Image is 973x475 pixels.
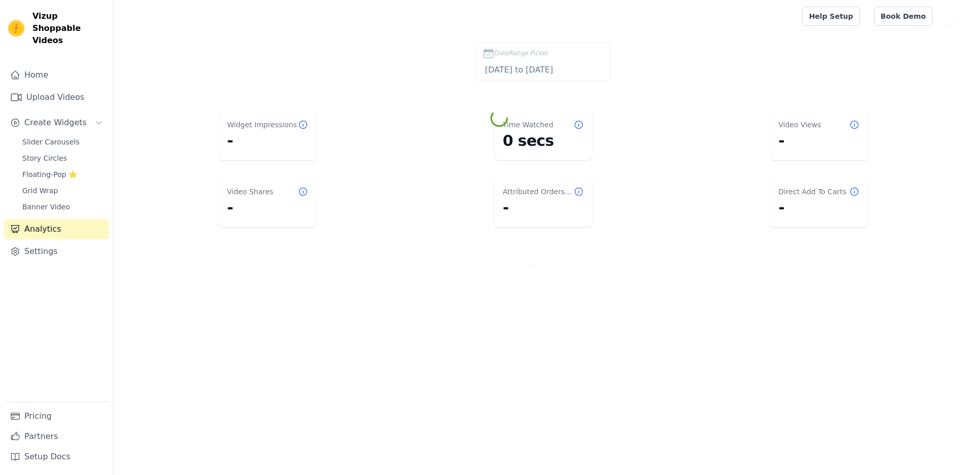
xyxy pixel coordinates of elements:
[503,187,574,197] dt: Attributed Orders Count
[16,167,109,181] a: Floating-Pop ⭐
[4,447,109,467] a: Setup Docs
[802,7,859,26] a: Help Setup
[4,241,109,262] a: Settings
[503,199,584,217] dd: -
[22,137,80,147] span: Slider Carousels
[8,20,24,36] img: Vizup
[4,219,109,239] a: Analytics
[16,135,109,149] a: Slider Carousels
[482,63,604,77] input: DateRange Picker
[4,406,109,426] a: Pricing
[4,65,109,85] a: Home
[22,186,58,196] span: Grid Wrap
[227,187,273,197] dt: Video Shares
[495,49,548,58] span: DateRange Picker
[227,120,297,130] dt: Widget Impressions
[503,120,553,130] dt: Time Watched
[227,132,308,150] dd: -
[4,87,109,107] a: Upload Videos
[778,199,859,217] dd: -
[503,132,584,150] dd: 0 secs
[22,153,67,163] span: Story Circles
[4,113,109,133] button: Create Widgets
[16,184,109,198] a: Grid Wrap
[874,7,932,26] a: Book Demo
[778,132,859,150] dd: -
[227,199,308,217] dd: -
[24,117,87,129] span: Create Widgets
[16,151,109,165] a: Story Circles
[778,120,821,130] dt: Video Views
[778,187,846,197] dt: Direct Add To Carts
[4,426,109,447] a: Partners
[22,202,70,212] span: Banner Video
[32,10,105,47] span: Vizup Shoppable Videos
[16,200,109,214] a: Banner Video
[22,169,77,179] span: Floating-Pop ⭐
